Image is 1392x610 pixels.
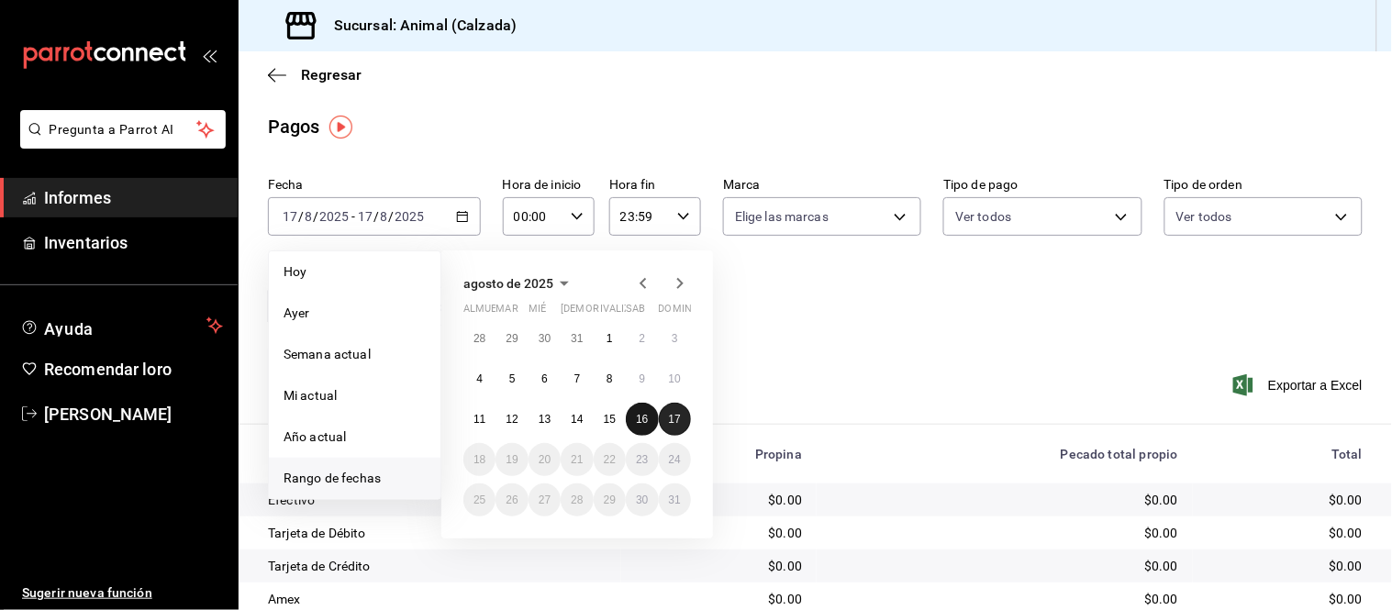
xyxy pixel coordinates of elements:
[284,305,310,320] font: Ayer
[571,332,583,345] font: 31
[539,332,551,345] font: 30
[313,209,318,224] font: /
[473,453,485,466] abbr: 18 de agosto de 2025
[298,209,304,224] font: /
[571,332,583,345] abbr: 31 de julio de 2025
[571,494,583,506] font: 28
[541,372,548,385] font: 6
[1329,526,1363,540] font: $0.00
[351,209,355,224] font: -
[609,178,656,193] font: Hora fin
[768,526,802,540] font: $0.00
[669,413,681,426] font: 17
[636,453,648,466] abbr: 23 de agosto de 2025
[669,494,681,506] font: 31
[473,332,485,345] font: 28
[529,443,561,476] button: 20 de agosto de 2025
[496,303,518,315] font: mar
[594,483,626,516] button: 29 de agosto de 2025
[768,493,802,507] font: $0.00
[607,372,613,385] abbr: 8 de agosto de 2025
[44,405,173,424] font: [PERSON_NAME]
[604,453,616,466] font: 22
[768,592,802,606] font: $0.00
[574,372,581,385] abbr: 7 de agosto de 2025
[463,443,496,476] button: 18 de agosto de 2025
[571,453,583,466] abbr: 21 de agosto de 2025
[669,453,681,466] font: 24
[268,559,371,573] font: Tarjeta de Crédito
[506,453,518,466] font: 19
[395,209,426,224] input: ----
[44,360,172,379] font: Recomendar loro
[529,483,561,516] button: 27 de agosto de 2025
[636,494,648,506] abbr: 30 de agosto de 2025
[594,322,626,355] button: 1 de agosto de 2025
[672,332,678,345] font: 3
[539,453,551,466] font: 20
[284,347,371,361] font: Semana actual
[1144,592,1178,606] font: $0.00
[463,362,496,395] button: 4 de agosto de 2025
[380,209,389,224] input: --
[768,559,802,573] font: $0.00
[604,413,616,426] font: 15
[506,413,518,426] abbr: 12 de agosto de 2025
[659,303,703,322] abbr: domingo
[594,303,644,322] abbr: viernes
[20,110,226,149] button: Pregunta a Parrot AI
[723,178,761,193] font: Marca
[639,332,645,345] font: 2
[626,322,658,355] button: 2 de agosto de 2025
[1237,374,1363,396] button: Exportar a Excel
[284,388,337,403] font: Mi actual
[539,453,551,466] abbr: 20 de agosto de 2025
[473,413,485,426] font: 11
[571,494,583,506] abbr: 28 de agosto de 2025
[529,362,561,395] button: 6 de agosto de 2025
[509,372,516,385] abbr: 5 de agosto de 2025
[561,322,593,355] button: 31 de julio de 2025
[473,494,485,506] font: 25
[13,133,226,152] a: Pregunta a Parrot AI
[669,453,681,466] abbr: 24 de agosto de 2025
[539,494,551,506] abbr: 27 de agosto de 2025
[463,276,553,291] font: agosto de 2025
[561,362,593,395] button: 7 de agosto de 2025
[626,303,645,322] abbr: sábado
[22,585,152,600] font: Sugerir nueva función
[626,443,658,476] button: 23 de agosto de 2025
[463,303,518,322] abbr: lunes
[639,372,645,385] abbr: 9 de agosto de 2025
[669,494,681,506] abbr: 31 de agosto de 2025
[1329,493,1363,507] font: $0.00
[626,303,645,315] font: sab
[594,443,626,476] button: 22 de agosto de 2025
[509,372,516,385] font: 5
[506,494,518,506] abbr: 26 de agosto de 2025
[561,443,593,476] button: 21 de agosto de 2025
[529,303,546,322] abbr: miércoles
[1176,209,1232,224] font: Ver todos
[659,303,703,315] font: dominio
[44,233,128,252] font: Inventarios
[1329,559,1363,573] font: $0.00
[463,303,518,315] font: almuerzo
[626,483,658,516] button: 30 de agosto de 2025
[604,494,616,506] abbr: 29 de agosto de 2025
[1144,493,1178,507] font: $0.00
[604,453,616,466] abbr: 22 de agosto de 2025
[284,264,306,279] font: Hoy
[476,372,483,385] font: 4
[473,413,485,426] abbr: 11 de agosto de 2025
[44,319,94,338] font: Ayuda
[607,332,613,345] font: 1
[1144,559,1178,573] font: $0.00
[503,178,582,193] font: Hora de inicio
[574,372,581,385] font: 7
[329,116,352,139] img: Marcador de información sobre herramientas
[50,122,174,137] font: Pregunta a Parrot AI
[626,362,658,395] button: 9 de agosto de 2025
[659,443,691,476] button: 24 de agosto de 2025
